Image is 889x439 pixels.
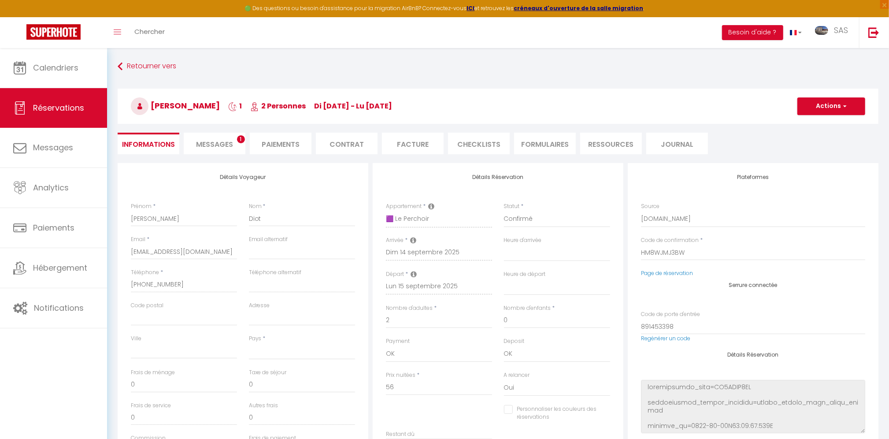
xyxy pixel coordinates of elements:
label: Pays [249,335,262,343]
span: Messages [33,142,73,153]
label: Nom [249,202,262,211]
label: Heure d'arrivée [504,236,542,245]
span: Calendriers [33,62,78,73]
label: Téléphone alternatif [249,268,302,277]
li: CHECKLISTS [448,133,510,154]
label: Frais de service [131,402,171,410]
a: ... SAS [808,17,859,48]
label: A relancer [504,371,530,379]
label: Prix nuitées [386,371,415,379]
span: Réservations [33,102,84,113]
span: Messages [196,139,233,149]
span: SAS [834,25,848,36]
label: Deposit [504,337,525,346]
label: Heure de départ [504,270,546,279]
span: 1 [237,135,245,143]
img: logout [868,27,879,38]
label: Statut [504,202,520,211]
li: FORMULAIRES [514,133,576,154]
label: Restant dû [386,430,415,439]
a: Page de réservation [641,269,693,277]
span: Notifications [34,302,84,313]
a: ICI [467,4,475,12]
span: Paiements [33,222,74,233]
h4: Plateformes [641,174,865,180]
label: Prénom [131,202,152,211]
label: Source [641,202,659,211]
a: Retourner vers [118,59,878,74]
h4: Serrure connectée [641,282,865,288]
span: 1 [228,101,242,111]
button: Actions [797,97,865,115]
label: Autres frais [249,402,278,410]
label: Code postal [131,301,163,310]
label: Code de porte d'entrée [641,310,700,319]
label: Nombre d'adultes [386,304,433,313]
label: Taxe de séjour [249,368,287,377]
a: Chercher [128,17,171,48]
button: Ouvrir le widget de chat LiveChat [7,4,33,30]
label: Téléphone [131,268,159,277]
li: Facture [382,133,444,154]
label: Arrivée [386,236,404,245]
label: Nombre d'enfants [504,304,551,313]
label: Code de confirmation [641,236,699,245]
a: créneaux d'ouverture de la salle migration [514,4,644,12]
h4: Détails Voyageur [131,174,355,180]
span: Chercher [134,27,165,36]
li: Informations [118,133,179,154]
a: Regénérer un code [641,335,690,342]
li: Ressources [580,133,642,154]
h4: Détails Réservation [386,174,610,180]
span: 2 Personnes [250,101,306,111]
label: Départ [386,270,404,279]
span: di [DATE] - lu [DATE] [314,101,392,111]
li: Paiements [250,133,311,154]
label: Appartement [386,202,422,211]
span: Hébergement [33,262,87,273]
img: ... [815,26,828,35]
label: Payment [386,337,410,346]
h4: Détails Réservation [641,352,865,358]
button: Besoin d'aide ? [722,25,783,40]
label: Ville [131,335,141,343]
label: Email alternatif [249,235,288,244]
label: Email [131,235,145,244]
li: Journal [646,133,708,154]
span: [PERSON_NAME] [131,100,220,111]
span: Analytics [33,182,69,193]
label: Frais de ménage [131,368,175,377]
img: Super Booking [26,24,81,40]
label: Adresse [249,301,270,310]
li: Contrat [316,133,378,154]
